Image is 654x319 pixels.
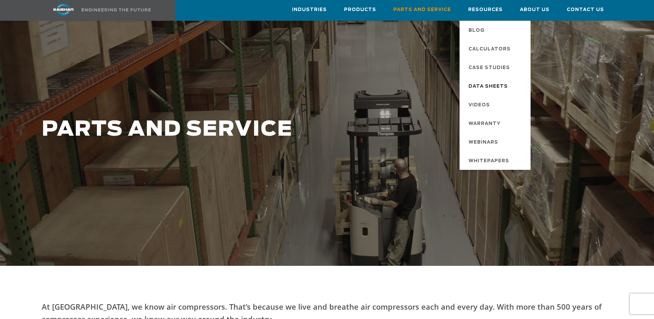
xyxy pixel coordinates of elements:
a: Industries [292,0,327,19]
a: Contact Us [567,0,604,19]
a: About Us [520,0,550,19]
a: Blog [462,21,531,39]
span: Parts and Service [393,6,451,14]
a: Videos [462,95,531,114]
img: Engineering the future [82,8,151,11]
a: Products [344,0,376,19]
a: Parts and Service [393,0,451,19]
a: Calculators [462,39,531,58]
a: Resources [468,0,503,19]
a: Warranty [462,114,531,133]
span: Videos [469,99,490,111]
span: Whitepapers [469,155,509,167]
span: Data Sheets [469,81,508,93]
span: Warranty [469,118,501,130]
span: Resources [468,6,503,14]
a: Whitepapers [462,151,531,170]
a: Webinars [462,133,531,151]
span: Contact Us [567,6,604,14]
span: Products [344,6,376,14]
span: Industries [292,6,327,14]
span: About Us [520,6,550,14]
span: Calculators [469,43,511,55]
img: kaishan logo [38,3,89,16]
span: Webinars [469,137,498,148]
a: Data Sheets [462,77,531,95]
a: Case Studies [462,58,531,77]
span: Blog [469,25,485,37]
h1: PARTS AND SERVICE [42,118,516,141]
span: Case Studies [469,62,510,74]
